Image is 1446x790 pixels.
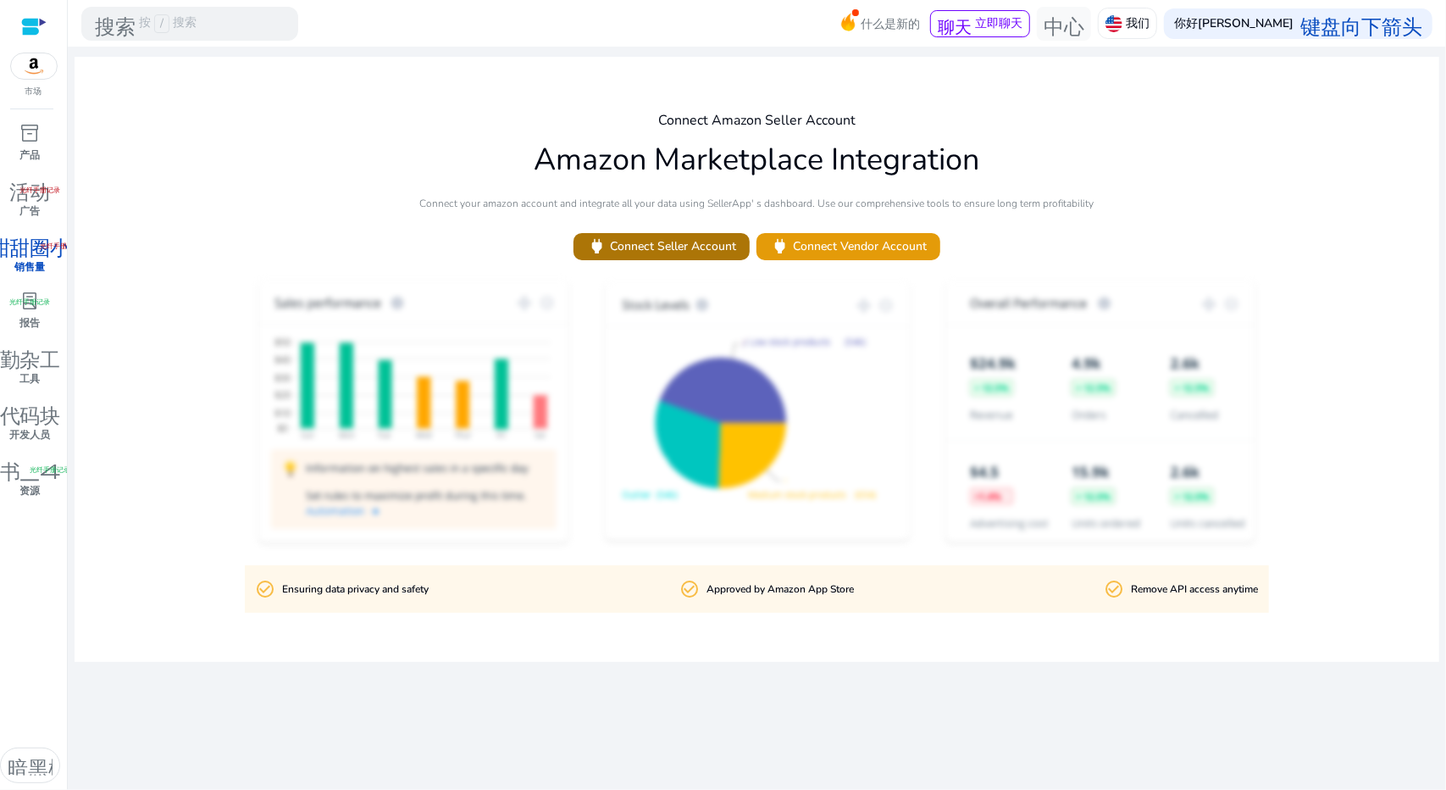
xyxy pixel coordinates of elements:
font: 搜索 [173,14,197,31]
font: inventory_2 [20,121,41,145]
font: / [160,15,163,31]
font: 聊天 [938,14,972,35]
font: 光纤手册记录 [20,185,61,193]
mat-icon: check_circle_outline [255,579,275,599]
span: power [587,236,607,256]
font: 市场 [25,86,42,97]
button: 聊天立即聊天 [930,10,1030,37]
font: lab_profile [20,289,41,313]
font: 销售量 [15,260,46,274]
mat-icon: check_circle_outline [679,579,700,599]
font: 光纤手册记录 [41,241,81,249]
font: 工具 [20,372,41,386]
font: 键盘向下箭头 [1300,12,1422,36]
font: 报告 [20,316,41,330]
font: 搜索 [95,12,136,36]
font: 什么是新的 [861,16,920,32]
p: Approved by Amazon App Store [706,581,854,598]
p: Ensuring data privacy and safety [282,581,429,598]
font: 我们 [1126,15,1150,31]
font: 产品 [20,148,41,162]
button: powerConnect Seller Account [573,233,750,260]
h4: Connect Amazon Seller Account [658,113,856,129]
span: Connect Seller Account [587,236,736,256]
p: Remove API access anytime [1132,581,1259,598]
font: [PERSON_NAME] [1198,15,1294,31]
font: 按 [139,14,151,31]
img: us.svg [1105,15,1122,32]
img: amazon.svg [11,53,57,79]
font: 立即聊天 [975,15,1022,31]
font: 活动 [10,177,51,201]
font: 光纤手册记录 [30,465,71,473]
font: 广告 [20,204,41,218]
mat-icon: check_circle_outline [1105,579,1125,599]
font: 开发人员 [10,428,51,442]
font: 资源 [20,484,41,498]
font: 中心 [1044,12,1084,36]
button: powerConnect Vendor Account [756,233,940,260]
span: Connect Vendor Account [770,236,927,256]
p: Connect your amazon account and integrate all your data using SellerApp' s dashboard. Use our com... [420,196,1094,211]
font: 光纤手册记录 [10,297,51,305]
h1: Amazon Marketplace Integration [535,142,980,178]
span: power [770,236,789,256]
font: 你好 [1174,15,1198,31]
font: 暗黑模式 [8,754,89,777]
button: 中心 [1037,7,1091,41]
